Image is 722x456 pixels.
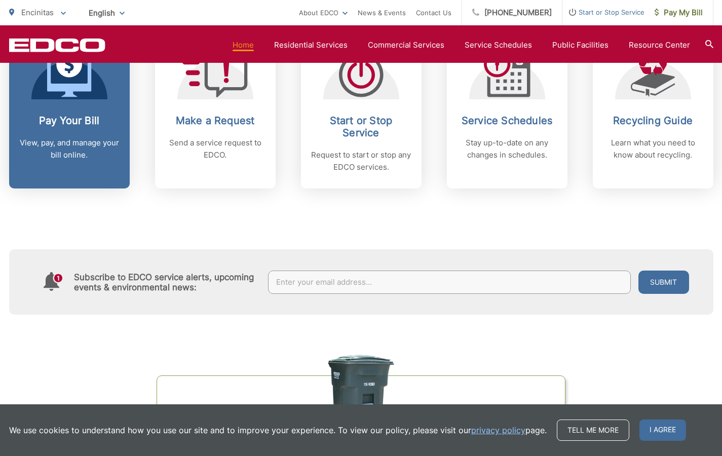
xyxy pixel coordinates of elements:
[268,271,631,294] input: Enter your email address...
[165,115,265,127] h2: Make a Request
[311,149,411,173] p: Request to start or stop any EDCO services.
[9,33,130,188] a: Pay Your Bill View, pay, and manage your bill online.
[19,115,120,127] h2: Pay Your Bill
[603,137,703,161] p: Learn what you need to know about recycling.
[603,115,703,127] h2: Recycling Guide
[233,39,254,51] a: Home
[9,424,547,436] p: We use cookies to understand how you use our site and to improve your experience. To view our pol...
[368,39,444,51] a: Commercial Services
[81,4,132,22] span: English
[655,7,703,19] span: Pay My Bill
[416,7,451,19] a: Contact Us
[471,424,525,436] a: privacy policy
[457,137,557,161] p: Stay up-to-date on any changes in schedules.
[552,39,609,51] a: Public Facilities
[299,7,348,19] a: About EDCO
[457,115,557,127] h2: Service Schedules
[19,137,120,161] p: View, pay, and manage your bill online.
[74,272,258,292] h4: Subscribe to EDCO service alerts, upcoming events & environmental news:
[155,33,276,188] a: Make a Request Send a service request to EDCO.
[447,33,567,188] a: Service Schedules Stay up-to-date on any changes in schedules.
[311,115,411,139] h2: Start or Stop Service
[165,137,265,161] p: Send a service request to EDCO.
[274,39,348,51] a: Residential Services
[21,8,54,17] span: Encinitas
[358,7,406,19] a: News & Events
[593,33,713,188] a: Recycling Guide Learn what you need to know about recycling.
[465,39,532,51] a: Service Schedules
[9,38,105,52] a: EDCD logo. Return to the homepage.
[629,39,690,51] a: Resource Center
